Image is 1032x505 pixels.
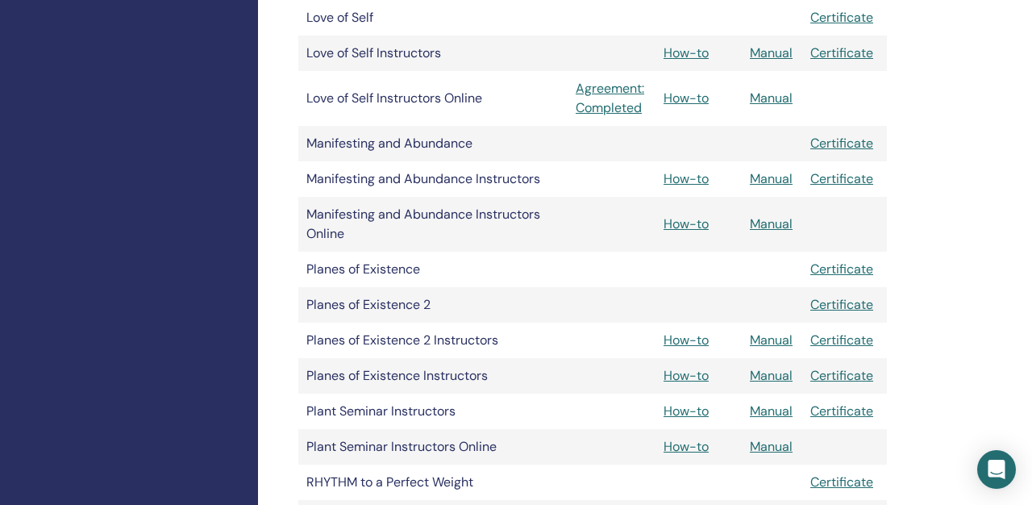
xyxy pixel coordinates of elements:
a: Manual [750,90,793,106]
a: How-to [664,403,709,419]
a: How-to [664,44,709,61]
a: How-to [664,367,709,384]
a: Certificate [810,170,873,187]
td: Planes of Existence 2 [298,287,568,323]
a: Manual [750,215,793,232]
td: Plant Seminar Instructors Online [298,429,568,465]
div: Open Intercom Messenger [977,450,1016,489]
a: Certificate [810,474,873,490]
a: Manual [750,44,793,61]
a: How-to [664,215,709,232]
td: Plant Seminar Instructors [298,394,568,429]
a: Manual [750,438,793,455]
a: Certificate [810,261,873,278]
a: How-to [664,170,709,187]
td: Planes of Existence Instructors [298,358,568,394]
td: Manifesting and Abundance Instructors [298,161,568,197]
a: Manual [750,170,793,187]
td: Planes of Existence 2 Instructors [298,323,568,358]
a: Manual [750,332,793,348]
a: Agreement: Completed [576,79,647,118]
a: Certificate [810,332,873,348]
td: Love of Self Instructors Online [298,71,568,126]
a: Certificate [810,44,873,61]
a: How-to [664,90,709,106]
a: Certificate [810,135,873,152]
a: How-to [664,438,709,455]
a: Certificate [810,367,873,384]
a: Manual [750,403,793,419]
td: Manifesting and Abundance Instructors Online [298,197,568,252]
td: Love of Self Instructors [298,35,568,71]
a: Manual [750,367,793,384]
td: RHYTHM to a Perfect Weight [298,465,568,500]
td: Manifesting and Abundance [298,126,568,161]
a: How-to [664,332,709,348]
a: Certificate [810,403,873,419]
td: Planes of Existence [298,252,568,287]
a: Certificate [810,9,873,26]
a: Certificate [810,296,873,313]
